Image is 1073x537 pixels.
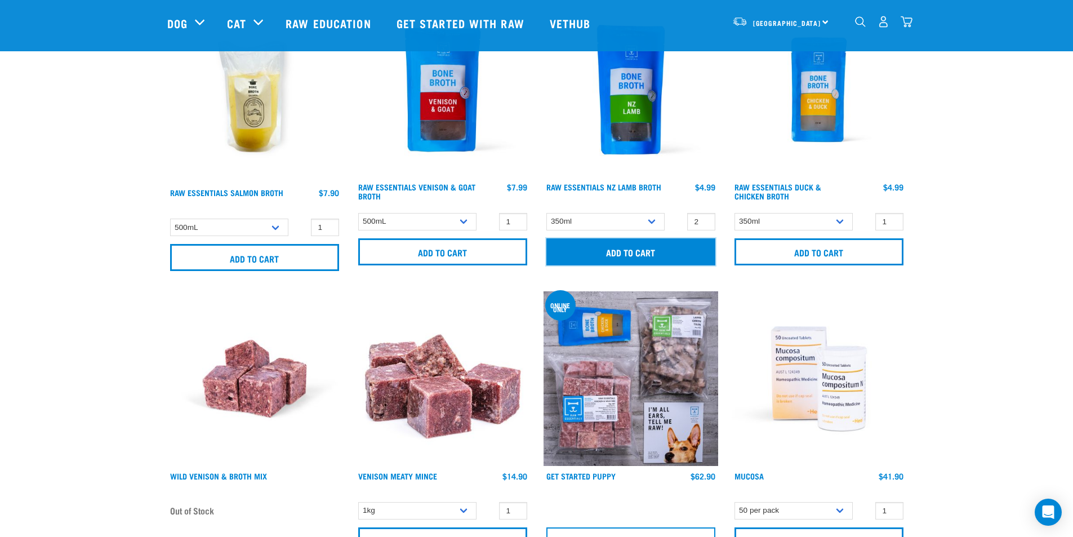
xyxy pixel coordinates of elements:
[167,2,342,183] img: Salmon Broth
[691,472,715,481] div: $62.90
[546,238,715,265] input: Add to cart
[734,474,764,478] a: Mucosa
[170,474,267,478] a: Wild Venison & Broth Mix
[355,291,530,466] img: 1117 Venison Meat Mince 01
[358,474,437,478] a: Venison Meaty Mince
[167,291,342,466] img: Vension and heart
[753,21,821,25] span: [GEOGRAPHIC_DATA]
[544,2,718,177] img: Raw Essentials New Zealand Lamb Bone Broth For Cats & Dogs
[170,502,214,519] span: Out of Stock
[687,213,715,230] input: 1
[883,183,903,192] div: $4.99
[732,2,906,177] img: RE Product Shoot 2023 Nov8793 1
[358,238,527,265] input: Add to cart
[274,1,385,46] a: Raw Education
[319,188,339,197] div: $7.90
[502,472,527,481] div: $14.90
[875,502,903,520] input: 1
[358,185,475,198] a: Raw Essentials Venison & Goat Broth
[732,291,906,466] img: RE Product Shoot 2023 Nov8652
[734,238,903,265] input: Add to cart
[311,219,339,236] input: 1
[170,190,283,194] a: Raw Essentials Salmon Broth
[499,213,527,230] input: 1
[544,291,718,466] img: NPS Puppy Update
[855,16,866,27] img: home-icon-1@2x.png
[538,1,605,46] a: Vethub
[878,16,889,28] img: user.png
[1035,499,1062,526] div: Open Intercom Messenger
[507,183,527,192] div: $7.99
[545,303,576,311] div: online only
[546,185,661,189] a: Raw Essentials NZ Lamb Broth
[901,16,912,28] img: home-icon@2x.png
[875,213,903,230] input: 1
[879,472,903,481] div: $41.90
[355,2,530,177] img: Raw Essentials Venison Goat Novel Protein Hypoallergenic Bone Broth Cats & Dogs
[546,474,616,478] a: Get Started Puppy
[170,244,339,271] input: Add to cart
[227,15,246,32] a: Cat
[385,1,538,46] a: Get started with Raw
[732,16,747,26] img: van-moving.png
[734,185,821,198] a: Raw Essentials Duck & Chicken Broth
[499,502,527,520] input: 1
[695,183,715,192] div: $4.99
[167,15,188,32] a: Dog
